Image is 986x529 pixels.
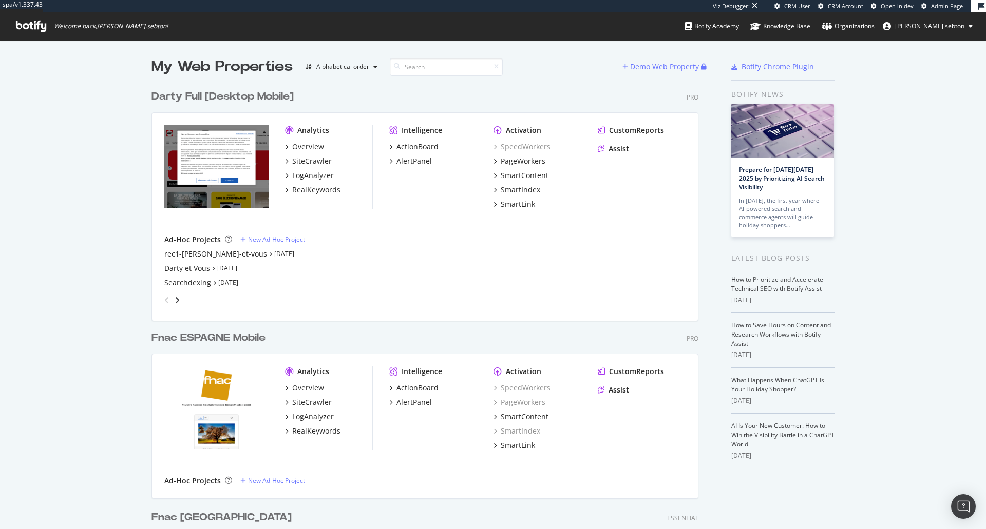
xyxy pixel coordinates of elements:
div: SmartIndex [501,185,540,195]
a: SmartLink [494,440,535,450]
a: ActionBoard [389,142,439,152]
div: Botify news [731,89,835,100]
div: LogAnalyzer [292,412,334,422]
a: CustomReports [598,125,664,135]
div: Essential [667,514,698,522]
a: SpeedWorkers [494,142,551,152]
a: Demo Web Property [622,62,701,71]
div: CustomReports [609,125,664,135]
div: New Ad-Hoc Project [248,235,305,244]
a: New Ad-Hoc Project [240,235,305,244]
div: RealKeywords [292,185,340,195]
a: Fnac [GEOGRAPHIC_DATA] [151,510,296,525]
a: Darty et Vous [164,263,210,273]
input: Search [390,58,503,76]
div: Botify Academy [685,21,739,31]
a: SiteCrawler [285,397,332,407]
a: Assist [598,144,629,154]
div: Pro [687,93,698,102]
div: Overview [292,142,324,152]
a: Darty Full [Desktop Mobile] [151,89,298,104]
div: SiteCrawler [292,156,332,166]
span: Welcome back, [PERSON_NAME].sebton ! [54,22,168,30]
div: Latest Blog Posts [731,252,835,264]
a: Organizations [822,12,875,40]
a: AI Is Your New Customer: How to Win the Visibility Battle in a ChatGPT World [731,421,835,448]
a: ActionBoard [389,383,439,393]
a: Overview [285,383,324,393]
div: [DATE] [731,451,835,460]
span: CRM User [784,2,810,10]
span: CRM Account [828,2,863,10]
a: SmartIndex [494,426,540,436]
div: Analytics [297,366,329,377]
div: LogAnalyzer [292,170,334,181]
div: [DATE] [731,350,835,360]
div: [DATE] [731,296,835,305]
div: Activation [506,366,541,377]
div: Assist [609,144,629,154]
div: PageWorkers [501,156,545,166]
a: SmartContent [494,412,548,422]
span: Open in dev [881,2,914,10]
div: New Ad-Hoc Project [248,476,305,485]
div: Botify Chrome Plugin [742,62,814,72]
a: SiteCrawler [285,156,332,166]
div: Assist [609,385,629,395]
div: SmartContent [501,412,548,422]
a: Knowledge Base [750,12,810,40]
a: SmartIndex [494,185,540,195]
a: Fnac ESPAGNE Mobile [151,330,270,345]
div: Viz Debugger: [713,2,750,10]
div: rec1-[PERSON_NAME]-et-vous [164,249,267,259]
div: Demo Web Property [630,62,699,72]
a: CustomReports [598,366,664,377]
div: Knowledge Base [750,21,810,31]
a: [DATE] [217,264,237,272]
div: Ad-Hoc Projects [164,234,221,245]
div: Organizations [822,21,875,31]
a: SpeedWorkers [494,383,551,393]
a: RealKeywords [285,185,340,195]
img: fnac.es [164,366,269,449]
a: PageWorkers [494,397,545,407]
div: SiteCrawler [292,397,332,407]
button: Demo Web Property [622,58,701,75]
div: SmartLink [501,440,535,450]
div: AlertPanel [396,397,432,407]
button: Alphabetical order [301,58,382,75]
a: AlertPanel [389,397,432,407]
div: SmartContent [501,170,548,181]
a: Open in dev [871,2,914,10]
a: Searchdexing [164,278,211,288]
img: www.darty.com/ [164,125,269,208]
a: Botify Chrome Plugin [731,62,814,72]
div: Fnac ESPAGNE Mobile [151,330,266,345]
a: Admin Page [921,2,963,10]
a: [DATE] [218,278,238,287]
div: Alphabetical order [316,64,369,70]
div: Intelligence [402,366,442,377]
div: Overview [292,383,324,393]
div: SmartLink [501,199,535,209]
a: Prepare for [DATE][DATE] 2025 by Prioritizing AI Search Visibility [739,165,825,191]
a: How to Save Hours on Content and Research Workflows with Botify Assist [731,321,831,348]
div: CustomReports [609,366,664,377]
div: [DATE] [731,396,835,405]
span: anne.sebton [895,22,964,30]
a: How to Prioritize and Accelerate Technical SEO with Botify Assist [731,275,823,293]
a: New Ad-Hoc Project [240,476,305,485]
div: ActionBoard [396,142,439,152]
div: Open Intercom Messenger [951,494,976,519]
div: angle-right [174,295,181,305]
a: CRM User [774,2,810,10]
div: In [DATE], the first year where AI-powered search and commerce agents will guide holiday shoppers… [739,197,826,229]
div: RealKeywords [292,426,340,436]
a: AlertPanel [389,156,432,166]
a: [DATE] [274,249,294,258]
